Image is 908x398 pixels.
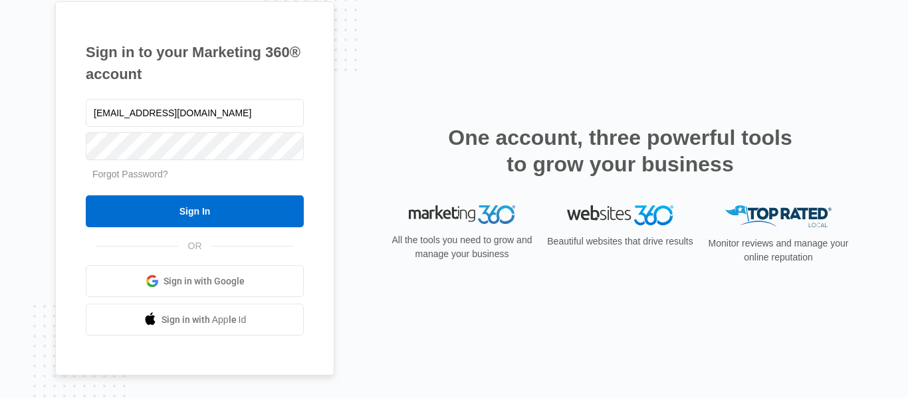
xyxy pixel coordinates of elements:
img: Websites 360 [567,205,673,225]
img: Top Rated Local [725,205,832,227]
h2: One account, three powerful tools to grow your business [444,124,796,177]
a: Sign in with Google [86,265,304,297]
img: Marketing 360 [409,205,515,224]
span: Sign in with Google [164,274,245,288]
input: Email [86,99,304,127]
span: OR [179,239,211,253]
span: Sign in with Apple Id [162,313,247,327]
p: Beautiful websites that drive results [546,235,695,249]
input: Sign In [86,195,304,227]
h1: Sign in to your Marketing 360® account [86,41,304,85]
a: Sign in with Apple Id [86,304,304,336]
a: Forgot Password? [92,169,168,179]
p: Monitor reviews and manage your online reputation [704,237,853,264]
p: All the tools you need to grow and manage your business [388,233,536,261]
